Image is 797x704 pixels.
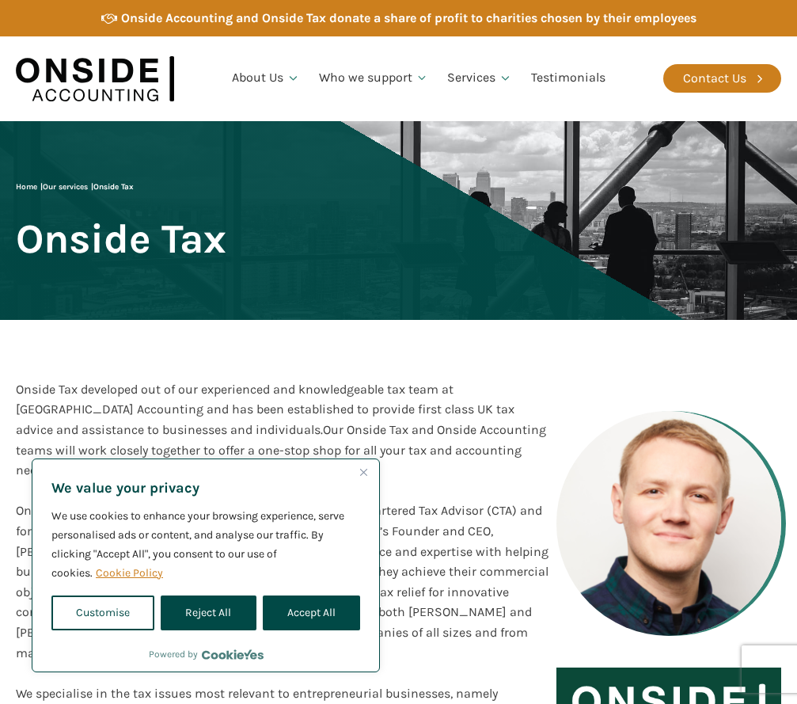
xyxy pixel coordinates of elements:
a: Testimonials [522,51,615,105]
span: Onside Tax [93,182,134,192]
span: Onside Tax [16,217,226,261]
div: Onside Accounting and Onside Tax donate a share of profit to charities chosen by their employees [121,8,696,29]
button: Customise [51,596,154,630]
button: Accept All [263,596,360,630]
button: Reject All [161,596,256,630]
a: About Us [222,51,309,105]
button: Close [354,462,373,481]
a: Who we support [309,51,438,105]
a: Home [16,182,37,192]
div: Onside Tax developed out of our experienced and knowledgeable tax team at [GEOGRAPHIC_DATA] Accou... [16,379,552,481]
a: Visit CookieYes website [202,649,264,660]
div: We value your privacy [32,459,380,672]
span: Our Onside Tax and Onside Accounting teams will work closely together to offer a one-stop shop fo... [16,422,546,478]
a: Services [438,51,522,105]
a: Our services [43,182,88,192]
span: | | [16,182,134,192]
a: Contact Us [663,64,781,93]
div: Powered by [149,646,264,662]
div: Contact Us [683,68,746,89]
img: Onside Accounting [16,48,174,109]
p: We use cookies to enhance your browsing experience, serve personalised ads or content, and analys... [51,507,360,583]
p: We value your privacy [51,478,360,497]
a: Cookie Policy [95,565,164,580]
img: Close [360,469,367,476]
